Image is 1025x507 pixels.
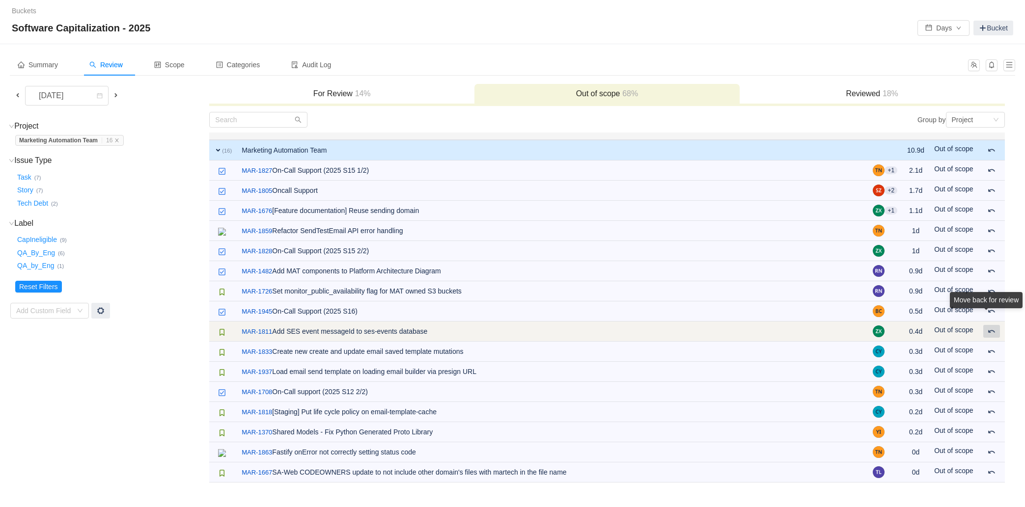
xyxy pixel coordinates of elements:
[15,121,208,131] h3: Project
[237,462,868,482] td: SA-Web CODEOWNERS update to not include other domain's files with martech in the file name
[218,248,226,256] img: 10318
[902,321,929,342] td: 0.4d
[479,89,735,99] h3: Out of scope
[242,367,272,377] a: MAR-1937
[934,366,973,374] span: Out of scope
[9,158,14,163] i: icon: down
[237,422,868,442] td: Shared Models - Fix Python Generated Proto Library
[242,186,272,196] a: MAR-1805
[237,301,868,321] td: On-Call Support (2025 S16)
[19,137,98,144] strong: Marketing Automation Team
[106,137,112,144] span: 16
[218,389,226,397] img: 10318
[873,205,885,216] img: ZX
[237,181,868,201] td: Oncall Support
[873,325,885,337] img: ZX
[745,89,1000,99] h3: Reviewed
[237,261,868,281] td: Add MAT components to Platform Architecture Diagram
[873,366,885,377] img: CY
[218,228,226,236] img: 11323
[873,406,885,418] img: CY
[902,140,929,160] td: 10.9d
[242,166,272,176] a: MAR-1827
[15,258,57,274] button: QA_by_Eng
[51,201,58,207] small: (2)
[218,308,226,316] img: 10318
[934,447,973,454] span: Out of scope
[902,462,929,482] td: 0d
[237,241,868,261] td: On-Call Support (2025 S15 2/2)
[218,208,226,215] img: 10318
[295,116,302,123] i: icon: search
[242,206,272,216] a: MAR-1676
[902,181,929,201] td: 1.7d
[934,427,973,434] span: Out of scope
[58,250,65,256] small: (6)
[973,21,1013,35] a: Bucket
[952,112,973,127] div: Project
[873,185,885,196] img: SH
[216,61,223,68] i: icon: profile
[902,160,929,181] td: 2.1d
[934,185,973,193] span: Out of scope
[15,169,34,185] button: Task
[902,342,929,362] td: 0.3d
[34,175,41,181] small: (7)
[902,261,929,281] td: 0.9d
[242,347,272,357] a: MAR-1833
[218,449,226,457] img: 11323
[934,306,973,314] span: Out of scope
[218,288,226,296] img: 10315
[237,442,868,462] td: Fastify onError not correctly setting status code
[237,221,868,241] td: Refactor SendTestEmail API error handling
[873,466,885,478] img: TL
[216,61,260,69] span: Categories
[902,301,929,321] td: 0.5d
[242,287,272,296] a: MAR-1726
[873,426,885,438] img: YI
[934,406,973,414] span: Out of scope
[934,286,973,294] span: Out of scope
[242,468,272,478] a: MAR-1667
[242,327,272,337] a: MAR-1811
[36,187,43,193] small: (7)
[237,382,868,402] td: On-Call support (2025 S12 2/2)
[154,61,161,68] i: icon: control
[214,146,222,154] span: expand
[15,281,62,293] button: Reset Filters
[114,138,119,143] i: icon: close
[902,422,929,442] td: 0.2d
[154,61,185,69] span: Scope
[218,328,226,336] img: 10315
[237,160,868,181] td: On-Call Support (2025 S15 1/2)
[902,382,929,402] td: 0.3d
[902,281,929,301] td: 0.9d
[993,117,999,124] i: icon: down
[242,407,272,417] a: MAR-1818
[218,409,226,417] img: 10315
[18,61,58,69] span: Summary
[15,195,51,211] button: Tech Debt
[934,266,973,273] span: Out of scope
[12,7,36,15] a: Buckets
[934,326,973,334] span: Out of scope
[291,61,331,69] span: Audit Log
[934,386,973,394] span: Out of scope
[902,442,929,462] td: 0d
[16,306,72,316] div: Add Custom Field
[902,362,929,382] td: 0.3d
[902,201,929,221] td: 1.1d
[934,165,973,173] span: Out of scope
[934,145,973,153] span: Out of scope
[885,207,897,214] aui-badge: +1
[237,201,868,221] td: [Feature documentation] Reuse sending domain
[31,86,73,105] div: [DATE]
[15,232,60,248] button: CapIneligible
[873,164,885,176] img: TN
[934,467,973,475] span: Out of scope
[237,281,868,301] td: Set monitor_public_availability flag for MAT owned S3 buckets
[873,305,885,317] img: BC
[214,89,470,99] h3: For Review
[218,187,226,195] img: 10318
[873,346,885,357] img: CY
